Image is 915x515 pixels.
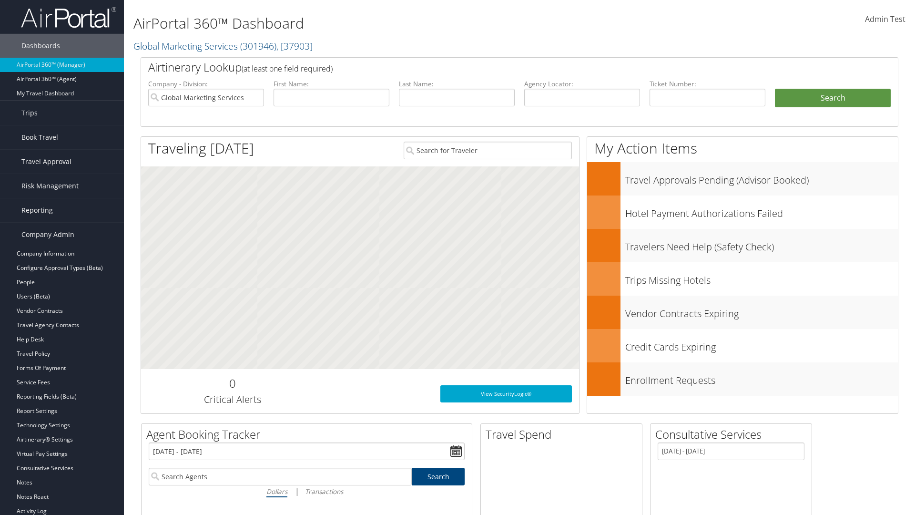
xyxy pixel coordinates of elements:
i: Dollars [266,487,287,496]
h3: Critical Alerts [148,393,316,406]
a: Travel Approvals Pending (Advisor Booked) [587,162,898,196]
button: Search [775,89,891,108]
span: Admin Test [865,14,905,24]
label: First Name: [274,79,389,89]
h2: Airtinerary Lookup [148,59,828,75]
span: Reporting [21,198,53,222]
h3: Credit Cards Expiring [625,336,898,354]
h2: Travel Spend [486,426,642,443]
a: Search [412,468,465,485]
span: ( 301946 ) [240,40,276,52]
a: View SecurityLogic® [440,385,572,402]
span: Risk Management [21,174,79,198]
a: Global Marketing Services [133,40,313,52]
h3: Travelers Need Help (Safety Check) [625,236,898,254]
span: , [ 37903 ] [276,40,313,52]
a: Vendor Contracts Expiring [587,296,898,329]
h3: Hotel Payment Authorizations Failed [625,202,898,220]
a: Enrollment Requests [587,362,898,396]
h3: Trips Missing Hotels [625,269,898,287]
img: airportal-logo.png [21,6,116,29]
span: Dashboards [21,34,60,58]
a: Hotel Payment Authorizations Failed [587,196,898,229]
h1: Traveling [DATE] [148,138,254,158]
a: Credit Cards Expiring [587,329,898,362]
span: (at least one field required) [242,63,333,74]
a: Admin Test [865,5,905,34]
span: Trips [21,101,38,125]
h2: 0 [148,375,316,391]
span: Company Admin [21,223,74,247]
h2: Agent Booking Tracker [146,426,472,443]
h1: AirPortal 360™ Dashboard [133,13,648,33]
label: Ticket Number: [650,79,765,89]
h2: Consultative Services [655,426,812,443]
a: Trips Missing Hotels [587,262,898,296]
h3: Vendor Contracts Expiring [625,302,898,320]
i: Transactions [305,487,343,496]
h3: Travel Approvals Pending (Advisor Booked) [625,169,898,187]
span: Travel Approval [21,150,71,174]
div: | [149,485,465,497]
input: Search for Traveler [404,142,572,159]
span: Book Travel [21,125,58,149]
label: Company - Division: [148,79,264,89]
input: Search Agents [149,468,412,485]
a: Travelers Need Help (Safety Check) [587,229,898,262]
label: Last Name: [399,79,515,89]
h1: My Action Items [587,138,898,158]
label: Agency Locator: [524,79,640,89]
h3: Enrollment Requests [625,369,898,387]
